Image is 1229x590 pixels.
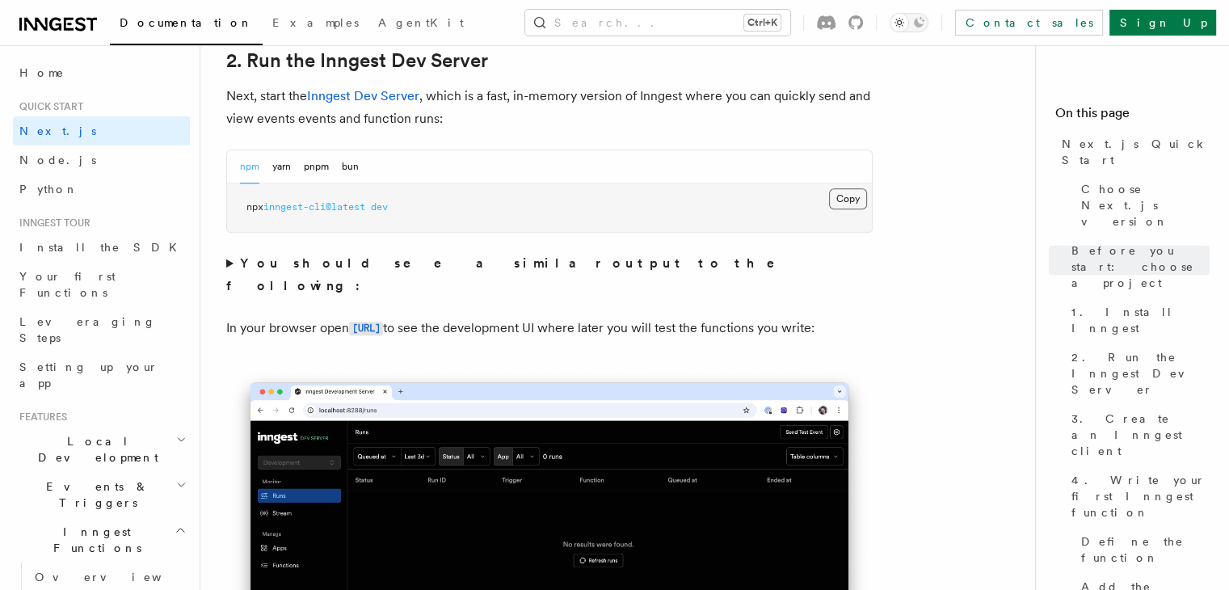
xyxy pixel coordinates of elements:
span: Define the function [1081,533,1210,566]
a: 2. Run the Inngest Dev Server [1065,343,1210,404]
span: 1. Install Inngest [1071,304,1210,336]
span: Setting up your app [19,360,158,390]
code: [URL] [349,322,383,335]
a: Leveraging Steps [13,307,190,352]
span: 4. Write your first Inngest function [1071,472,1210,520]
a: Contact sales [955,10,1103,36]
span: Inngest tour [13,217,90,230]
span: npx [246,201,263,213]
span: Node.js [19,154,96,166]
span: Overview [35,571,201,584]
span: 3. Create an Inngest client [1071,411,1210,459]
summary: You should see a similar output to the following: [226,252,873,297]
a: Python [13,175,190,204]
a: Next.js Quick Start [1055,129,1210,175]
a: Node.js [13,145,190,175]
a: Your first Functions [13,262,190,307]
span: Events & Triggers [13,478,176,511]
span: Examples [272,16,359,29]
p: In your browser open to see the development UI where later you will test the functions you write: [226,317,873,340]
span: Install the SDK [19,241,187,254]
a: Next.js [13,116,190,145]
span: Local Development [13,433,176,466]
a: AgentKit [368,5,474,44]
button: Inngest Functions [13,517,190,563]
p: Next, start the , which is a fast, in-memory version of Inngest where you can quickly send and vi... [226,85,873,130]
a: Before you start: choose a project [1065,236,1210,297]
a: Setting up your app [13,352,190,398]
span: Your first Functions [19,270,116,299]
span: Quick start [13,100,83,113]
span: inngest-cli@latest [263,201,365,213]
button: Search...Ctrl+K [525,10,790,36]
button: Events & Triggers [13,472,190,517]
button: Local Development [13,427,190,472]
span: Next.js Quick Start [1062,136,1210,168]
span: Features [13,411,67,424]
button: yarn [272,150,291,183]
button: Toggle dark mode [890,13,928,32]
button: bun [342,150,359,183]
button: pnpm [304,150,329,183]
span: Documentation [120,16,253,29]
span: Home [19,65,65,81]
kbd: Ctrl+K [744,15,781,31]
button: npm [240,150,259,183]
span: Choose Next.js version [1081,181,1210,230]
span: AgentKit [378,16,464,29]
a: 3. Create an Inngest client [1065,404,1210,466]
a: Documentation [110,5,263,45]
a: Examples [263,5,368,44]
a: Home [13,58,190,87]
span: 2. Run the Inngest Dev Server [1071,349,1210,398]
a: [URL] [349,320,383,335]
span: Before you start: choose a project [1071,242,1210,291]
a: Install the SDK [13,233,190,262]
span: Leveraging Steps [19,315,156,344]
a: Choose Next.js version [1075,175,1210,236]
a: 1. Install Inngest [1065,297,1210,343]
span: Next.js [19,124,96,137]
span: Inngest Functions [13,524,175,556]
a: Define the function [1075,527,1210,572]
a: 2. Run the Inngest Dev Server [226,49,488,72]
button: Copy [829,188,867,209]
strong: You should see a similar output to the following: [226,255,798,293]
h4: On this page [1055,103,1210,129]
span: dev [371,201,388,213]
a: Sign Up [1109,10,1216,36]
a: Inngest Dev Server [307,88,419,103]
a: 4. Write your first Inngest function [1065,466,1210,527]
span: Python [19,183,78,196]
